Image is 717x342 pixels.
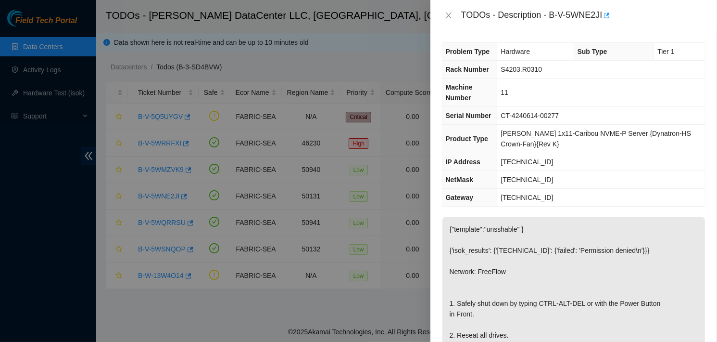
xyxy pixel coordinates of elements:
[446,48,490,55] span: Problem Type
[446,176,474,184] span: NetMask
[446,135,488,143] span: Product Type
[501,194,553,201] span: [TECHNICAL_ID]
[501,112,559,119] span: CT-4240614-00277
[578,48,607,55] span: Sub Type
[501,48,530,55] span: Hardware
[446,83,473,102] span: Machine Number
[501,176,553,184] span: [TECHNICAL_ID]
[446,194,474,201] span: Gateway
[501,158,553,166] span: [TECHNICAL_ID]
[501,89,508,96] span: 11
[657,48,674,55] span: Tier 1
[461,8,705,23] div: TODOs - Description - B-V-5WNE2JI
[446,112,491,119] span: Serial Number
[501,130,691,148] span: [PERSON_NAME] 1x11-Caribou NVME-P Server {Dynatron-HS Crown-Fan}{Rev K}
[442,11,455,20] button: Close
[501,66,542,73] span: S4203.R0310
[445,12,453,19] span: close
[446,66,489,73] span: Rack Number
[446,158,480,166] span: IP Address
